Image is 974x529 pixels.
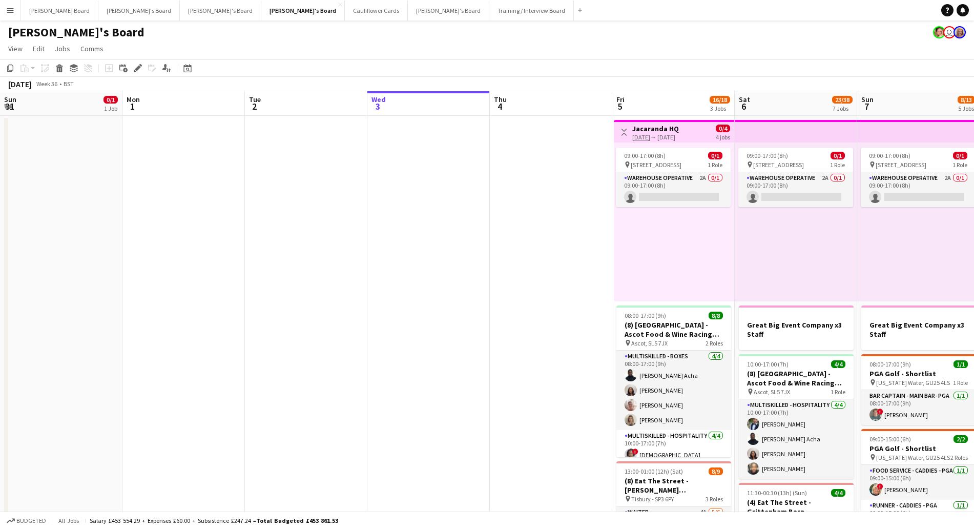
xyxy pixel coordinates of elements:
span: 31 [3,100,16,112]
span: 13:00-01:00 (12h) (Sat) [625,467,683,475]
span: Tisbury - SP3 6PY [631,495,674,503]
span: 1 Role [953,379,968,386]
span: 8/9 [709,467,723,475]
span: Ascot, SL5 7JX [631,339,668,347]
span: [STREET_ADDRESS] [753,161,804,169]
app-card-role: Multiskilled - Boxes4/408:00-17:00 (9h)[PERSON_NAME] Acha[PERSON_NAME][PERSON_NAME][PERSON_NAME] [616,351,731,430]
span: [US_STATE] Water, GU25 4LS [876,379,950,386]
div: Salary £453 554.29 + Expenses £60.00 + Subsistence £247.24 = [90,517,338,524]
h3: (8) Eat The Street - [PERSON_NAME][GEOGRAPHIC_DATA] [616,476,731,495]
span: 1 Role [831,388,845,396]
h3: (8) [GEOGRAPHIC_DATA] - Ascot Food & Wine Racing Weekend🏇🏼 [739,369,854,388]
button: [PERSON_NAME]'s Board [408,1,489,21]
span: 2 [247,100,261,112]
app-job-card: 09:00-17:00 (8h)0/1 [STREET_ADDRESS]1 RoleWarehouse Operative2A0/109:00-17:00 (8h) [616,148,731,207]
div: BST [64,80,74,88]
span: [STREET_ADDRESS] [631,161,681,169]
span: Sun [861,95,874,104]
app-user-avatar: Fran Dancona [933,26,945,38]
span: Week 36 [34,80,59,88]
span: ! [877,483,883,490]
button: [PERSON_NAME]'s Board [98,1,180,21]
span: Fri [616,95,625,104]
span: Total Budgeted £453 861.53 [256,517,338,524]
span: 7 [860,100,874,112]
span: 4 [492,100,507,112]
span: 0/1 [708,152,722,159]
span: 0/4 [716,125,730,132]
app-card-role: Multiskilled - Hospitality4/410:00-17:00 (7h)[PERSON_NAME][PERSON_NAME] Acha[PERSON_NAME][PERSON_... [739,399,854,479]
span: 16/18 [710,96,730,104]
span: 09:00-17:00 (8h) [624,152,666,159]
span: 2 Roles [950,454,968,461]
app-card-role: Multiskilled - Hospitality4/410:00-17:00 (7h)![DEMOGRAPHIC_DATA] [616,430,731,510]
a: Jobs [51,42,74,55]
span: 4/4 [831,489,845,497]
a: Edit [29,42,49,55]
div: 08:00-17:00 (9h)8/8(8) [GEOGRAPHIC_DATA] - Ascot Food & Wine Racing Weekend🏇🏼 Ascot, SL5 7JX2 Rol... [616,306,731,457]
span: [STREET_ADDRESS] [876,161,926,169]
span: 1 Role [708,161,722,169]
span: Sat [739,95,750,104]
button: [PERSON_NAME]'s Board [261,1,345,21]
h3: Great Big Event Company x3 Staff [739,320,854,339]
span: 3 [370,100,386,112]
h3: (8) [GEOGRAPHIC_DATA] - Ascot Food & Wine Racing Weekend🏇🏼 [616,320,731,339]
span: 11:30-00:30 (13h) (Sun) [747,489,807,497]
span: Tue [249,95,261,104]
span: 1 [125,100,140,112]
span: 4/4 [831,360,845,368]
span: All jobs [56,517,81,524]
button: [PERSON_NAME] Board [21,1,98,21]
a: Comms [76,42,108,55]
h3: (4) Eat The Street - Grittenham Barn [739,498,854,516]
span: Sun [4,95,16,104]
div: 7 Jobs [833,105,852,112]
span: 1 Role [952,161,967,169]
span: 2/2 [954,435,968,443]
span: ! [632,449,638,455]
app-job-card: 09:00-17:00 (8h)0/1 [STREET_ADDRESS]1 RoleWarehouse Operative2A0/109:00-17:00 (8h) [738,148,853,207]
span: Budgeted [16,517,46,524]
span: ! [877,409,883,415]
button: Budgeted [5,515,48,526]
span: [US_STATE] Water, GU25 4LS [876,454,950,461]
button: [PERSON_NAME]'s Board [180,1,261,21]
app-card-role: Warehouse Operative2A0/109:00-17:00 (8h) [738,172,853,207]
span: 5 [615,100,625,112]
span: 3 Roles [706,495,723,503]
app-card-role: Warehouse Operative2A0/109:00-17:00 (8h) [616,172,731,207]
button: Cauliflower Cards [345,1,408,21]
span: 08:00-17:00 (9h) [869,360,911,368]
a: View [4,42,27,55]
span: Mon [127,95,140,104]
h1: [PERSON_NAME]'s Board [8,25,144,40]
app-user-avatar: Caitlin Simpson-Hodson [954,26,966,38]
span: 8/8 [709,312,723,319]
span: 2 Roles [706,339,723,347]
span: Edit [33,44,45,53]
app-user-avatar: Kathryn Davies [943,26,956,38]
app-job-card: 10:00-17:00 (7h)4/4(8) [GEOGRAPHIC_DATA] - Ascot Food & Wine Racing Weekend🏇🏼 Ascot, SL5 7JX1 Rol... [739,354,854,479]
div: → [DATE] [632,133,679,141]
span: Thu [494,95,507,104]
app-job-card: Great Big Event Company x3 Staff [739,306,854,350]
span: Jobs [55,44,70,53]
span: 08:00-17:00 (9h) [625,312,666,319]
span: 0/1 [831,152,845,159]
span: 09:00-15:00 (6h) [869,435,911,443]
span: 09:00-17:00 (8h) [869,152,910,159]
span: 10:00-17:00 (7h) [747,360,789,368]
span: 0/1 [103,96,118,104]
span: Comms [80,44,103,53]
button: Training / Interview Board [489,1,574,21]
div: [DATE] [8,79,32,89]
span: 6 [737,100,750,112]
span: 23/38 [832,96,853,104]
span: Ascot, SL5 7JX [754,388,790,396]
div: 1 Job [104,105,117,112]
div: 4 jobs [716,132,730,141]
